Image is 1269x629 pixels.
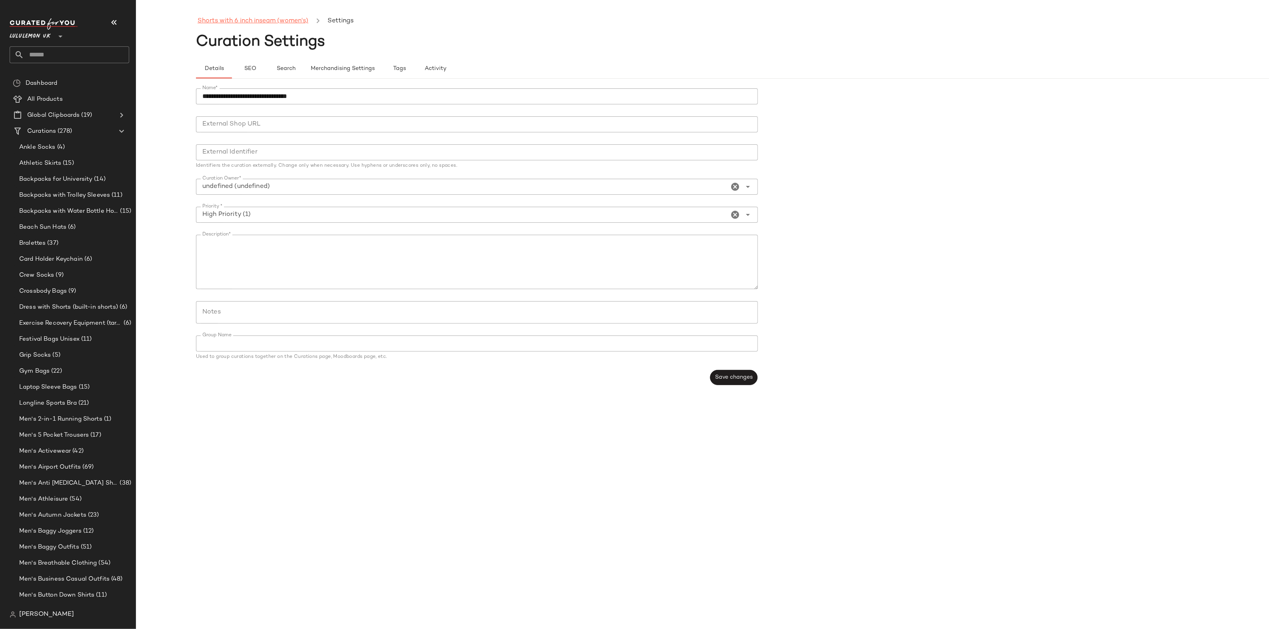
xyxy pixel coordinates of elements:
span: Curations [27,127,56,136]
span: Men's Autumn Jackets [19,511,86,520]
span: (6) [83,255,92,264]
span: Crew Socks [19,271,54,280]
span: Dress with Shorts (built-in shorts) [19,303,118,312]
span: Tags [393,66,406,72]
span: (6) [118,303,127,312]
img: cfy_white_logo.C9jOOHJF.svg [10,18,78,30]
img: svg%3e [10,611,16,618]
span: Grip Socks [19,351,51,360]
span: (12) [82,527,94,536]
span: Men's Breathable Clothing [19,559,97,568]
span: Men's Capsule Wardrobe [19,607,92,616]
span: (11) [94,591,107,600]
span: Men's 5 Pocket Trousers [19,431,89,440]
span: All Products [27,95,63,104]
span: Exercise Recovery Equipment (target mobility + muscle recovery equipment) [19,319,122,328]
span: (38) [118,479,131,488]
span: SEO [244,66,256,72]
li: Settings [326,16,355,26]
span: Laptop Sleeve Bags [19,383,77,392]
span: (9) [67,287,76,296]
span: Global Clipboards [27,111,80,120]
span: Lululemon UK [10,27,51,42]
span: Backpacks with Water Bottle Holder [19,207,118,216]
i: Open [743,182,753,192]
span: Beach Sun Hats [19,223,66,232]
span: Backpacks with Trolley Sleeves [19,191,110,200]
span: (51) [79,543,92,552]
span: (17) [89,431,101,440]
span: Athletic Skirts [19,159,61,168]
span: (11) [110,191,122,200]
span: Men's Business Casual Outfits [19,575,110,584]
span: Details [204,66,224,72]
span: [PERSON_NAME] [19,610,74,619]
span: (19) [80,111,92,120]
span: Search [276,66,296,72]
span: (5) [51,351,60,360]
span: (45) [92,607,106,616]
span: (11) [80,335,92,344]
span: Ankle Socks [19,143,56,152]
span: (9) [54,271,63,280]
a: Shorts with 6 inch inseam (women's) [198,16,308,26]
span: (15) [118,207,131,216]
span: (48) [110,575,123,584]
span: (69) [81,463,94,472]
span: Backpacks for University [19,175,92,184]
span: Men's Baggy Outfits [19,543,79,552]
span: (54) [68,495,82,504]
span: Dashboard [26,79,57,88]
span: Men's Button Down Shirts [19,591,94,600]
span: Bralettes [19,239,46,248]
span: (23) [86,511,99,520]
span: Crossbody Bags [19,287,67,296]
span: (54) [97,559,111,568]
span: Card Holder Keychain [19,255,83,264]
span: Men's Athleisure [19,495,68,504]
span: Save changes [715,374,753,381]
span: (21) [77,399,89,408]
span: Men's Airport Outfits [19,463,81,472]
span: Men's Baggy Joggers [19,527,82,536]
img: svg%3e [13,79,21,87]
span: Festival Bags Unisex [19,335,80,344]
span: (278) [56,127,72,136]
span: (1) [102,415,111,424]
span: Men's Activewear [19,447,71,456]
span: (42) [71,447,84,456]
div: Used to group curations together on the Curations page, Moodboards page, etc. [196,355,758,359]
span: Men's Anti [MEDICAL_DATA] Shorts [19,479,118,488]
i: Clear Curation Owner* [731,182,740,192]
span: Curation Settings [196,34,325,50]
span: (37) [46,239,58,248]
span: (15) [77,383,90,392]
span: Men's 2-in-1 Running Shorts [19,415,102,424]
span: (14) [92,175,106,184]
span: Longline Sports Bra [19,399,77,408]
span: (4) [56,143,65,152]
span: Merchandising Settings [310,66,375,72]
i: Open [743,210,753,220]
span: (6) [122,319,131,328]
button: Save changes [710,370,757,385]
i: Clear Priority * [731,210,740,220]
span: Activity [424,66,446,72]
span: (15) [61,159,74,168]
div: Identifiers the curation externally. Change only when necessary. Use hyphens or underscores only,... [196,164,758,168]
span: (6) [66,223,76,232]
span: Gym Bags [19,367,50,376]
span: (22) [50,367,62,376]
